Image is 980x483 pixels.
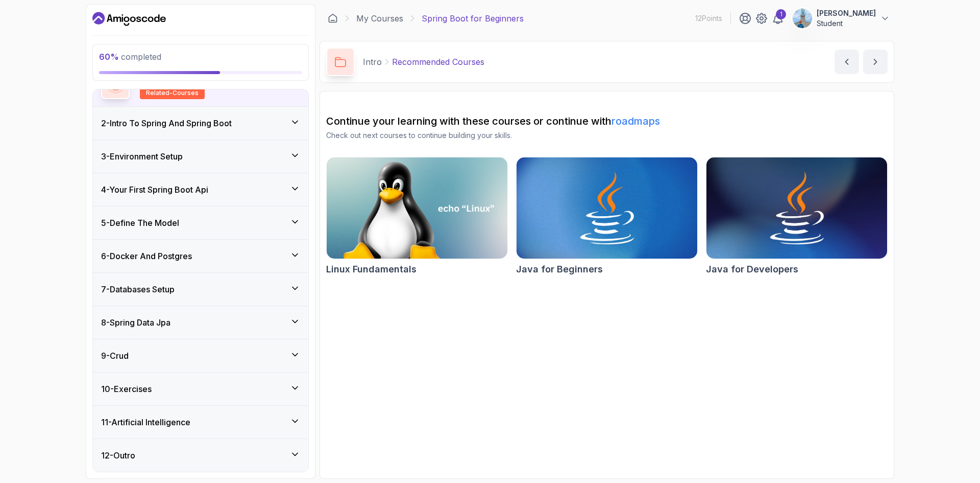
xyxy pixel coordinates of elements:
h3: 6 - Docker And Postgres [101,250,192,262]
h3: 8 - Spring Data Jpa [101,316,170,329]
button: 11-Artificial Intelligence [93,406,308,439]
p: Intro [363,56,382,68]
h3: 4 - Your First Spring Boot Api [101,183,208,196]
button: user profile image[PERSON_NAME]Student [792,8,890,29]
button: 8-Spring Data Jpa [93,306,308,339]
h2: Java for Beginners [516,262,603,277]
h3: 3 - Environment Setup [101,150,183,163]
a: Java for Beginners cardJava for Beginners [516,157,698,277]
button: next content [863,50,888,74]
span: 60 % [99,52,119,62]
span: related-courses [146,89,199,97]
h2: Java for Developers [706,262,798,277]
h3: 9 - Crud [101,350,129,362]
h3: 7 - Databases Setup [101,283,175,295]
img: Linux Fundamentals card [327,157,507,259]
button: 9-Crud [93,339,308,372]
h3: 12 - Outro [101,449,135,462]
span: completed [99,52,161,62]
button: 12-Outro [93,439,308,472]
a: My Courses [356,12,403,25]
button: 10-Exercises [93,373,308,405]
h2: Linux Fundamentals [326,262,416,277]
img: user profile image [793,9,812,28]
a: Java for Developers cardJava for Developers [706,157,888,277]
h3: 11 - Artificial Intelligence [101,416,190,428]
button: 5-Define The Model [93,206,308,239]
p: [PERSON_NAME] [817,8,876,18]
a: Dashboard [328,13,338,24]
button: 2-Intro To Spring And Spring Boot [93,107,308,140]
button: 6-Docker And Postgres [93,240,308,272]
a: Dashboard [92,11,166,27]
button: previous content [835,50,859,74]
button: 7-Databases Setup [93,273,308,306]
p: Recommended Courses [392,56,484,68]
h3: 2 - Intro To Spring And Spring Boot [101,117,232,129]
p: Check out next courses to continue building your skills. [326,130,888,141]
p: Student [817,18,876,29]
p: 12 Points [695,13,722,24]
h2: Continue your learning with these courses or continue with [326,114,888,128]
img: Java for Beginners card [517,157,697,259]
a: Linux Fundamentals cardLinux Fundamentals [326,157,508,277]
img: Java for Developers card [706,157,887,259]
p: Spring Boot for Beginners [422,12,524,25]
div: 1 [776,9,786,19]
h3: 10 - Exercises [101,383,152,395]
a: roadmaps [611,115,660,127]
h3: 5 - Define The Model [101,217,179,229]
button: 4-Your First Spring Boot Api [93,173,308,206]
a: 1 [772,12,784,25]
button: 3-Environment Setup [93,140,308,173]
